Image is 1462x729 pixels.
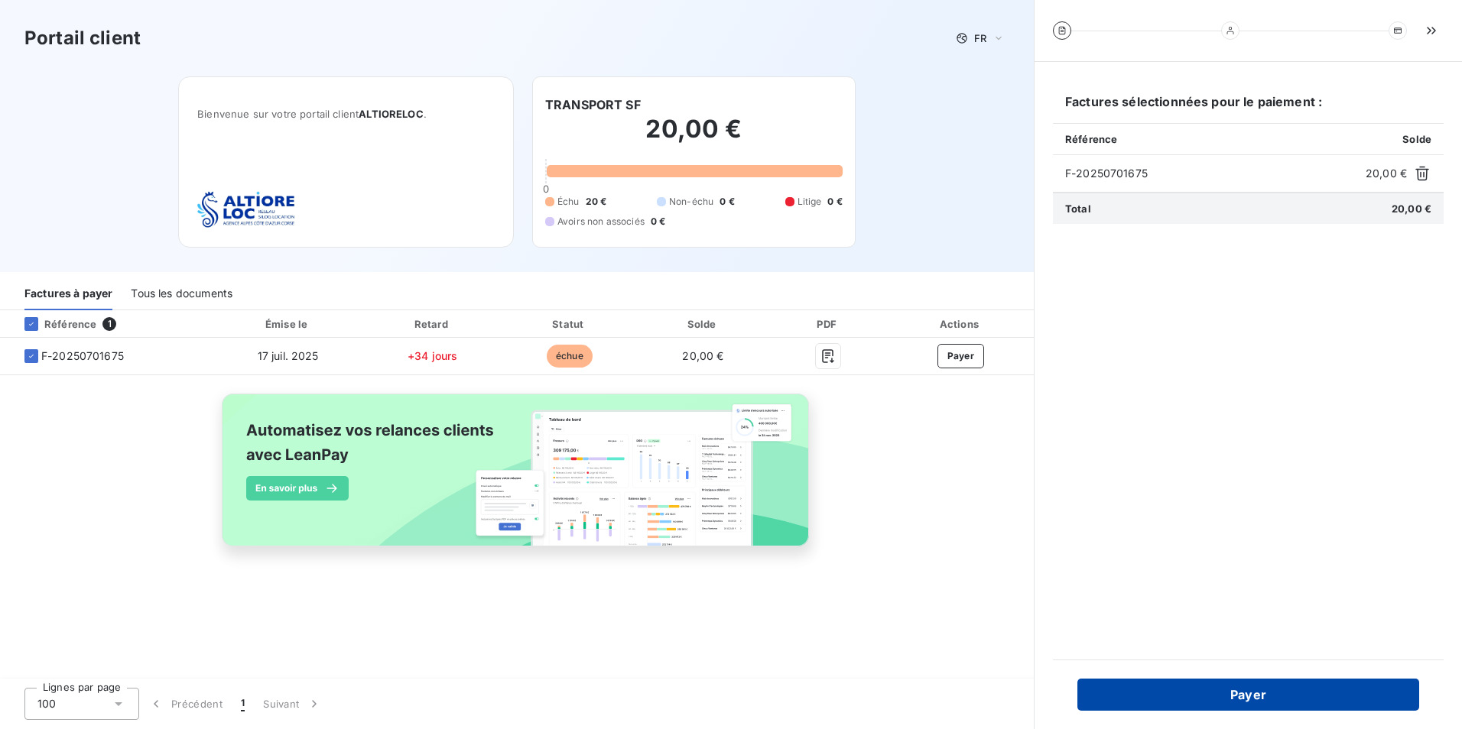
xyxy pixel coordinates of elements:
[216,316,360,332] div: Émise le
[557,195,580,209] span: Échu
[254,688,331,720] button: Suivant
[1065,166,1360,181] span: F-20250701675
[241,696,245,711] span: 1
[366,316,499,332] div: Retard
[586,195,607,209] span: 20 €
[408,349,457,362] span: +34 jours
[12,317,96,331] div: Référence
[891,316,1031,332] div: Actions
[258,349,319,362] span: 17 juil. 2025
[640,316,765,332] div: Solde
[720,195,734,209] span: 0 €
[1366,166,1407,181] span: 20,00 €
[547,345,593,368] span: échue
[41,348,124,364] span: F-20250701675
[1065,202,1091,215] span: Total
[545,96,641,114] h6: TRANSPORT SF
[197,191,295,228] img: Company logo
[1053,92,1444,123] h6: Factures sélectionnées pour le paiement :
[1077,679,1419,711] button: Payer
[772,316,885,332] div: PDF
[208,384,826,572] img: banner
[937,344,985,368] button: Payer
[24,278,112,310] div: Factures à payer
[359,108,424,120] span: ALTIORELOC
[974,32,986,44] span: FR
[24,24,141,52] h3: Portail client
[37,696,56,711] span: 100
[505,316,634,332] div: Statut
[102,317,116,331] span: 1
[232,688,254,720] button: 1
[1402,133,1431,145] span: Solde
[682,349,723,362] span: 20,00 €
[827,195,842,209] span: 0 €
[1065,133,1117,145] span: Référence
[131,278,232,310] div: Tous les documents
[139,688,232,720] button: Précédent
[798,195,822,209] span: Litige
[1392,202,1431,215] span: 20,00 €
[651,215,665,228] span: 0 €
[669,195,713,209] span: Non-échu
[197,108,495,120] span: Bienvenue sur votre portail client .
[557,215,645,228] span: Avoirs non associés
[543,183,549,195] span: 0
[545,114,843,160] h2: 20,00 €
